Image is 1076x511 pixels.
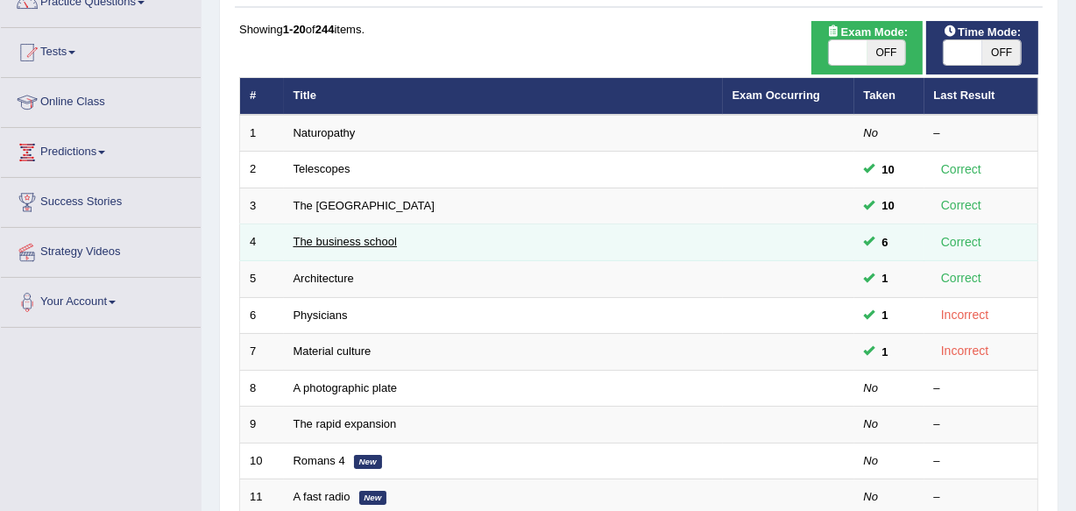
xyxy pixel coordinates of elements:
[875,343,895,361] span: You can still take this question
[854,78,924,115] th: Taken
[294,490,350,503] a: A fast radio
[240,261,284,298] td: 5
[864,417,879,430] em: No
[240,297,284,334] td: 6
[240,115,284,152] td: 1
[294,272,354,285] a: Architecture
[240,334,284,371] td: 7
[240,152,284,188] td: 2
[294,344,372,358] a: Material culture
[294,309,348,322] a: Physicians
[239,21,1038,38] div: Showing of items.
[934,195,989,216] div: Correct
[1,28,201,72] a: Tests
[1,228,201,272] a: Strategy Videos
[982,40,1021,65] span: OFF
[875,306,895,324] span: You can still take this question
[934,341,996,361] div: Incorrect
[864,381,879,394] em: No
[934,305,996,325] div: Incorrect
[733,89,820,102] a: Exam Occurring
[875,160,902,179] span: You cannot take this question anymore
[924,78,1038,115] th: Last Result
[284,78,723,115] th: Title
[934,416,1029,433] div: –
[937,23,1028,41] span: Time Mode:
[934,125,1029,142] div: –
[240,443,284,479] td: 10
[240,370,284,407] td: 8
[354,455,382,469] em: New
[934,160,989,180] div: Correct
[934,380,1029,397] div: –
[934,489,1029,506] div: –
[867,40,906,65] span: OFF
[1,78,201,122] a: Online Class
[934,232,989,252] div: Correct
[294,417,397,430] a: The rapid expansion
[283,23,306,36] b: 1-20
[1,178,201,222] a: Success Stories
[359,491,387,505] em: New
[240,188,284,224] td: 3
[294,199,435,212] a: The [GEOGRAPHIC_DATA]
[934,453,1029,470] div: –
[240,407,284,444] td: 9
[864,126,879,139] em: No
[934,268,989,288] div: Correct
[294,235,398,248] a: The business school
[294,162,350,175] a: Telescopes
[240,78,284,115] th: #
[1,278,201,322] a: Your Account
[294,454,345,467] a: Romans 4
[294,126,356,139] a: Naturopathy
[820,23,915,41] span: Exam Mode:
[864,454,879,467] em: No
[315,23,335,36] b: 244
[1,128,201,172] a: Predictions
[864,490,879,503] em: No
[811,21,924,75] div: Show exams occurring in exams
[875,269,895,287] span: You can still take this question
[875,196,902,215] span: You cannot take this question anymore
[240,224,284,261] td: 4
[294,381,398,394] a: A photographic plate
[875,233,895,252] span: You can still take this question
